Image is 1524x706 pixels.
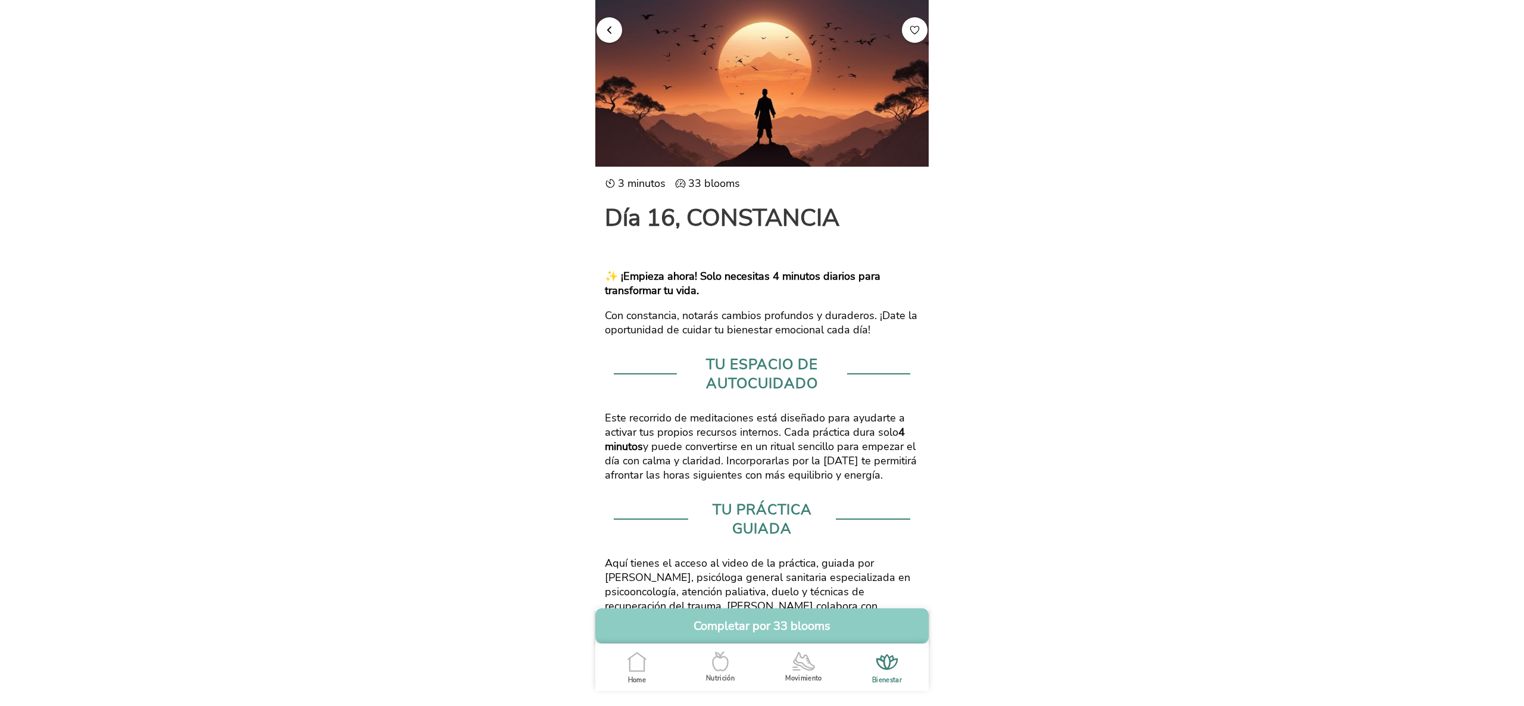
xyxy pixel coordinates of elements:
p: Este recorrido de meditaciones está diseñado para ayudarte a activar tus propios recursos interno... [605,411,919,482]
div: Tu práctica guiada [697,500,826,538]
ion-label: Bienestar [872,676,902,685]
button: Completar por 33 blooms [595,608,929,643]
p: Con constancia, notarás cambios profundos y duraderos. ¡Date la oportunidad de cuidar tu bienesta... [605,308,919,337]
b: 4 minutos [605,425,905,454]
ion-label: 3 minutos [605,176,666,190]
b: ✨ ¡Empieza ahora! Solo necesitas 4 minutos diarios para transformar tu vida. [605,269,880,298]
h1: Día 16, CONSTANCIA [605,202,919,233]
ion-label: Home [628,676,646,685]
div: Tu espacio de autocuidado [686,355,838,393]
ion-label: Movimiento [785,674,822,683]
ion-label: 33 blooms [675,176,740,190]
ion-label: Nutrición [706,674,735,683]
p: Aquí tienes el acceso al video de la práctica, guiada por [PERSON_NAME], psicóloga general sanita... [605,556,919,656]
